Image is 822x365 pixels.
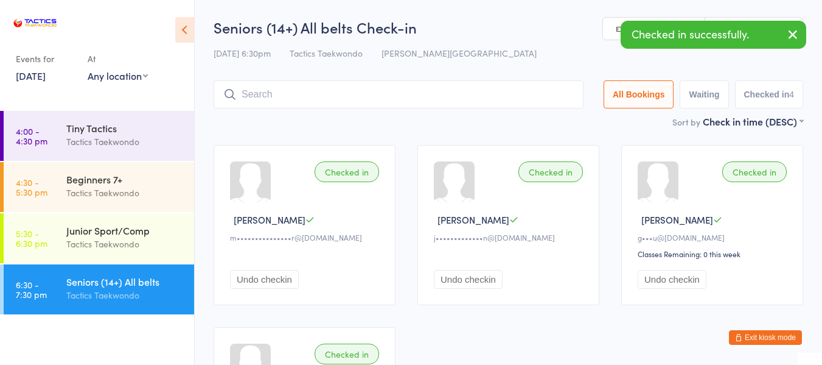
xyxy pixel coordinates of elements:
[12,9,58,37] img: Tactics Taekwondo
[4,162,194,212] a: 4:30 -5:30 pmBeginners 7+Tactics Taekwondo
[66,135,184,149] div: Tactics Taekwondo
[680,80,728,108] button: Waiting
[88,69,148,82] div: Any location
[16,280,47,299] time: 6:30 - 7:30 pm
[16,177,47,197] time: 4:30 - 5:30 pm
[4,111,194,161] a: 4:00 -4:30 pmTiny TacticsTactics Taekwondo
[66,224,184,237] div: Junior Sport/Comp
[641,213,713,226] span: [PERSON_NAME]
[638,270,706,289] button: Undo checkin
[4,213,194,263] a: 5:30 -6:30 pmJunior Sport/CompTactics Taekwondo
[230,232,383,243] div: m•••••••••••••••r@[DOMAIN_NAME]
[638,249,790,259] div: Classes Remaining: 0 this week
[230,270,299,289] button: Undo checkin
[290,47,363,59] span: Tactics Taekwondo
[16,229,47,248] time: 5:30 - 6:30 pm
[234,213,305,226] span: [PERSON_NAME]
[789,90,794,99] div: 4
[66,237,184,251] div: Tactics Taekwondo
[66,275,184,288] div: Seniors (14+) All belts
[66,172,184,186] div: Beginners 7+
[604,80,674,108] button: All Bookings
[66,121,184,135] div: Tiny Tactics
[66,186,184,200] div: Tactics Taekwondo
[16,69,46,82] a: [DATE]
[638,232,790,243] div: g•••u@[DOMAIN_NAME]
[437,213,509,226] span: [PERSON_NAME]
[434,270,503,289] button: Undo checkin
[434,232,587,243] div: j•••••••••••••n@[DOMAIN_NAME]
[735,80,804,108] button: Checked in4
[621,21,806,49] div: Checked in successfully.
[214,47,271,59] span: [DATE] 6:30pm
[214,80,583,108] input: Search
[672,116,700,128] label: Sort by
[214,17,803,37] h2: Seniors (14+) All belts Check-in
[722,161,787,182] div: Checked in
[703,115,803,128] div: Check in time (DESC)
[315,161,379,182] div: Checked in
[729,330,802,345] button: Exit kiosk mode
[4,264,194,314] a: 6:30 -7:30 pmSeniors (14+) All beltsTactics Taekwondo
[381,47,537,59] span: [PERSON_NAME][GEOGRAPHIC_DATA]
[315,344,379,364] div: Checked in
[518,161,583,182] div: Checked in
[88,49,148,69] div: At
[16,126,47,146] time: 4:00 - 4:30 pm
[66,288,184,302] div: Tactics Taekwondo
[16,49,75,69] div: Events for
